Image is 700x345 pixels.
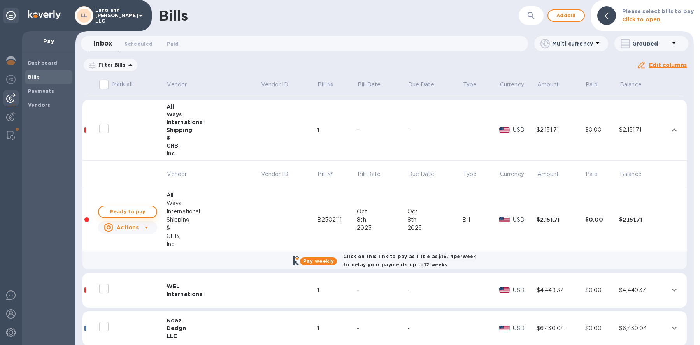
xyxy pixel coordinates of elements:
[318,81,333,89] p: Bill №
[513,216,537,224] p: USD
[408,81,434,89] p: Due Date
[98,206,157,218] button: Ready to pay
[167,40,179,48] span: Paid
[6,75,16,84] img: Foreign exchange
[167,199,260,208] div: Ways
[261,170,298,178] span: Vendor ID
[159,7,188,24] h1: Bills
[167,134,260,142] div: &
[585,126,619,134] div: $0.00
[552,40,593,48] p: Multi currency
[318,81,344,89] span: Bill №
[167,208,260,216] div: International
[585,286,619,294] div: $0.00
[585,324,619,333] div: $0.00
[586,170,608,178] span: Paid
[28,74,40,80] b: Bills
[317,126,357,134] div: 1
[318,170,344,178] span: Bill №
[407,224,462,232] div: 2025
[261,170,288,178] p: Vendor ID
[261,81,288,89] p: Vendor ID
[357,324,407,333] div: -
[499,287,510,293] img: USD
[632,40,669,48] p: Grouped
[537,324,585,333] div: $6,430.04
[167,240,260,248] div: Inc.
[668,284,680,296] button: expand row
[463,170,477,178] p: Type
[513,324,537,333] p: USD
[537,81,559,89] p: Amount
[167,224,260,232] div: &
[547,9,585,22] button: Addbill
[28,37,69,45] p: Pay
[358,81,381,89] p: Bill Date
[317,286,357,294] div: 1
[28,102,51,108] b: Vendors
[317,324,357,332] div: 1
[619,126,668,134] div: $2,151.71
[586,170,598,178] p: Paid
[167,118,260,126] div: International
[513,126,537,134] p: USD
[499,217,510,222] img: USD
[167,332,260,340] div: LLC
[407,324,462,333] div: -
[537,170,569,178] span: Amount
[586,81,608,89] span: Paid
[358,170,391,178] span: Bill Date
[112,80,132,88] p: Mark all
[357,216,407,224] div: 8th
[537,216,585,224] div: $2,151.71
[28,10,61,19] img: Logo
[499,326,510,331] img: USD
[167,170,187,178] p: Vendor
[357,286,407,294] div: -
[500,170,524,178] p: Currency
[407,208,462,216] div: Oct
[167,142,260,150] div: CHB,
[343,253,476,268] b: Click on this link to pay as little as $16.14 per week to delay your payments up to 12 weeks
[95,62,126,68] p: Filter Bills
[513,286,537,294] p: USD
[167,111,260,118] div: Ways
[407,286,462,294] div: -
[537,170,559,178] p: Amount
[357,126,407,134] div: -
[28,60,58,66] b: Dashboard
[167,232,260,240] div: CHB,
[105,207,150,217] span: Ready to pay
[167,216,260,224] div: Shipping
[620,81,642,89] p: Balance
[303,258,334,264] b: Pay weekly
[622,16,661,23] b: Click to open
[95,7,134,24] p: Lang and [PERSON_NAME] LLC
[620,170,652,178] span: Balance
[619,286,668,294] div: $4,449.37
[622,8,694,14] b: Please select bills to pay
[167,81,197,89] span: Vendor
[261,81,298,89] span: Vendor ID
[318,170,333,178] p: Bill №
[94,38,112,49] span: Inbox
[619,216,668,224] div: $2,151.71
[357,224,407,232] div: 2025
[125,40,153,48] span: Scheduled
[317,216,357,224] div: B2502111
[167,317,260,324] div: Noaz
[408,170,444,178] span: Due Date
[554,11,578,20] span: Add bill
[167,150,260,157] div: Inc.
[358,170,381,178] p: Bill Date
[585,216,619,224] div: $0.00
[620,170,642,178] p: Balance
[619,324,668,333] div: $6,430.04
[668,322,680,334] button: expand row
[116,224,139,231] u: Actions
[463,170,487,178] span: Type
[167,170,197,178] span: Vendor
[500,81,524,89] p: Currency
